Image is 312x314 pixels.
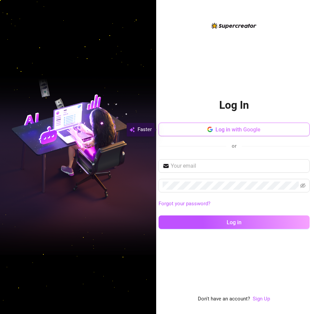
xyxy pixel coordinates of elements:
[159,215,310,229] button: Log in
[232,143,236,149] span: or
[159,123,310,136] button: Log in with Google
[211,23,256,29] img: logo-BBDzfeDw.svg
[227,219,242,226] span: Log in
[171,162,306,170] input: Your email
[159,200,310,208] a: Forgot your password?
[300,183,306,188] span: eye-invisible
[159,201,210,207] a: Forgot your password?
[253,296,270,302] a: Sign Up
[198,295,250,303] span: Don't have an account?
[215,126,261,133] span: Log in with Google
[138,126,152,134] span: Faster
[219,98,249,112] h2: Log In
[253,295,270,303] a: Sign Up
[129,126,135,134] img: svg%3e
